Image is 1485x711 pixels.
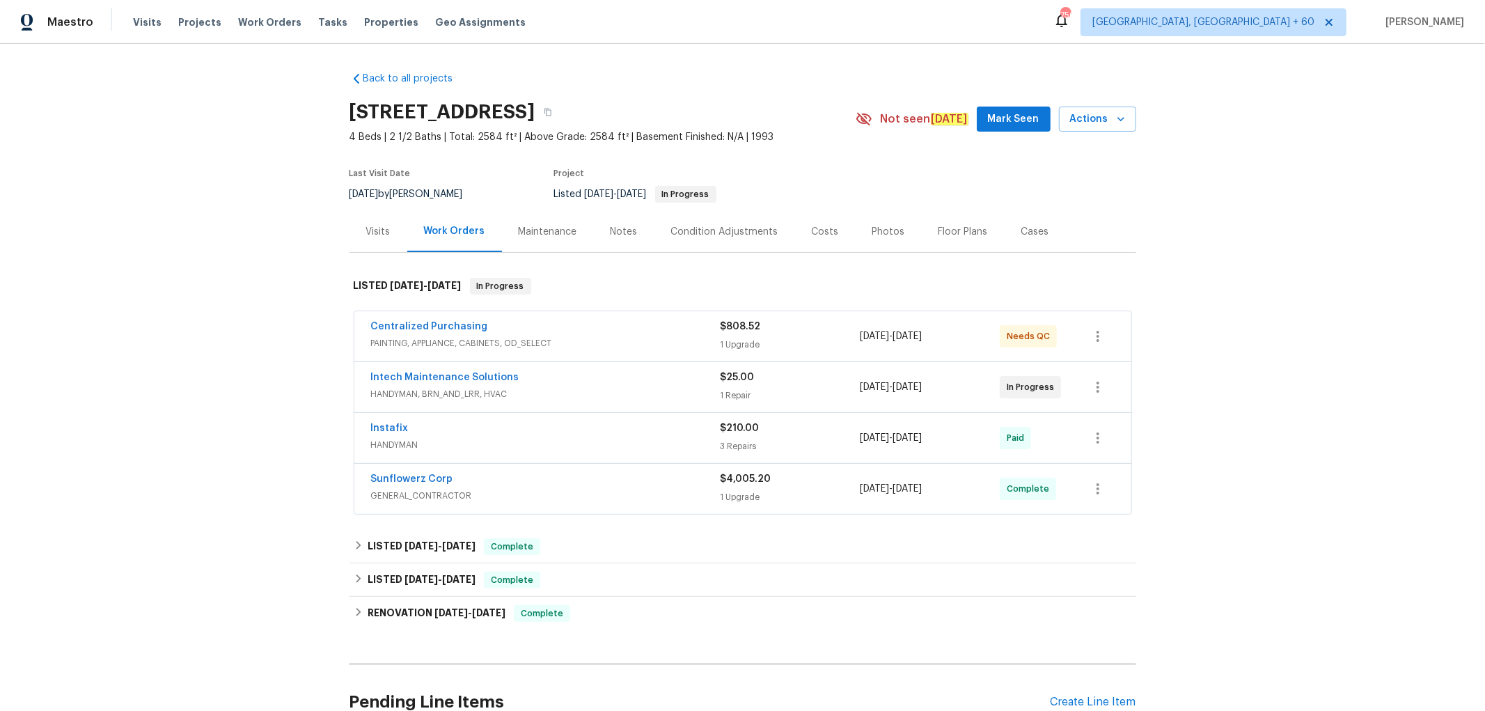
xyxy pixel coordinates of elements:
h6: LISTED [368,538,476,555]
span: Needs QC [1007,329,1055,343]
div: Floor Plans [938,225,988,239]
span: $25.00 [721,373,755,382]
span: [DATE] [349,189,379,199]
span: [DATE] [893,484,922,494]
span: Complete [515,607,569,620]
span: In Progress [657,190,715,198]
span: - [860,329,922,343]
div: 3 Repairs [721,439,861,453]
span: Geo Assignments [435,15,526,29]
span: [DATE] [404,575,438,584]
h6: LISTED [354,278,462,295]
span: - [860,380,922,394]
span: [GEOGRAPHIC_DATA], [GEOGRAPHIC_DATA] + 60 [1092,15,1314,29]
span: - [585,189,647,199]
span: Projects [178,15,221,29]
span: $808.52 [721,322,761,331]
span: In Progress [1007,380,1060,394]
div: Maintenance [519,225,577,239]
span: Complete [485,573,539,587]
span: $4,005.20 [721,474,771,484]
span: Maestro [47,15,93,29]
div: Cases [1021,225,1049,239]
span: [DATE] [618,189,647,199]
span: - [391,281,462,290]
span: [DATE] [893,433,922,443]
div: RENOVATION [DATE]-[DATE]Complete [349,597,1136,630]
div: LISTED [DATE]-[DATE]In Progress [349,264,1136,308]
span: HANDYMAN, BRN_AND_LRR, HVAC [371,387,721,401]
span: Complete [1007,482,1055,496]
div: Notes [611,225,638,239]
span: [DATE] [893,382,922,392]
span: - [860,431,922,445]
span: [DATE] [442,541,476,551]
button: Copy Address [535,100,560,125]
span: Last Visit Date [349,169,411,178]
span: Not seen [881,112,968,126]
span: Properties [364,15,418,29]
span: [DATE] [404,541,438,551]
span: Tasks [318,17,347,27]
span: Visits [133,15,162,29]
div: Condition Adjustments [671,225,778,239]
div: LISTED [DATE]-[DATE]Complete [349,530,1136,563]
span: [DATE] [860,382,889,392]
span: Work Orders [238,15,301,29]
span: 4 Beds | 2 1/2 Baths | Total: 2584 ft² | Above Grade: 2584 ft² | Basement Finished: N/A | 1993 [349,130,856,144]
span: [DATE] [860,484,889,494]
div: Costs [812,225,839,239]
span: Listed [554,189,716,199]
div: Photos [872,225,905,239]
div: Visits [366,225,391,239]
div: 756 [1060,8,1070,22]
span: Paid [1007,431,1030,445]
span: HANDYMAN [371,438,721,452]
span: Actions [1070,111,1125,128]
h2: [STREET_ADDRESS] [349,105,535,119]
a: Instafix [371,423,409,433]
div: 1 Upgrade [721,338,861,352]
div: by [PERSON_NAME] [349,186,480,203]
span: [DATE] [893,331,922,341]
span: In Progress [471,279,530,293]
a: Intech Maintenance Solutions [371,373,519,382]
span: [DATE] [472,608,505,618]
span: [DATE] [860,433,889,443]
span: - [404,575,476,584]
div: LISTED [DATE]-[DATE]Complete [349,563,1136,597]
span: [DATE] [860,331,889,341]
span: [DATE] [585,189,614,199]
button: Mark Seen [977,107,1051,132]
span: GENERAL_CONTRACTOR [371,489,721,503]
div: Work Orders [424,224,485,238]
h6: LISTED [368,572,476,588]
span: - [404,541,476,551]
button: Actions [1059,107,1136,132]
a: Sunflowerz Corp [371,474,453,484]
div: 1 Repair [721,389,861,403]
div: 1 Upgrade [721,490,861,504]
span: - [860,482,922,496]
span: [PERSON_NAME] [1380,15,1464,29]
h6: RENOVATION [368,605,505,622]
span: Mark Seen [988,111,1039,128]
span: [DATE] [434,608,468,618]
a: Back to all projects [349,72,483,86]
span: PAINTING, APPLIANCE, CABINETS, OD_SELECT [371,336,721,350]
div: Create Line Item [1051,696,1136,709]
em: [DATE] [931,113,968,125]
span: [DATE] [442,575,476,584]
span: Project [554,169,585,178]
span: - [434,608,505,618]
span: [DATE] [428,281,462,290]
a: Centralized Purchasing [371,322,488,331]
span: $210.00 [721,423,760,433]
span: [DATE] [391,281,424,290]
span: Complete [485,540,539,554]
